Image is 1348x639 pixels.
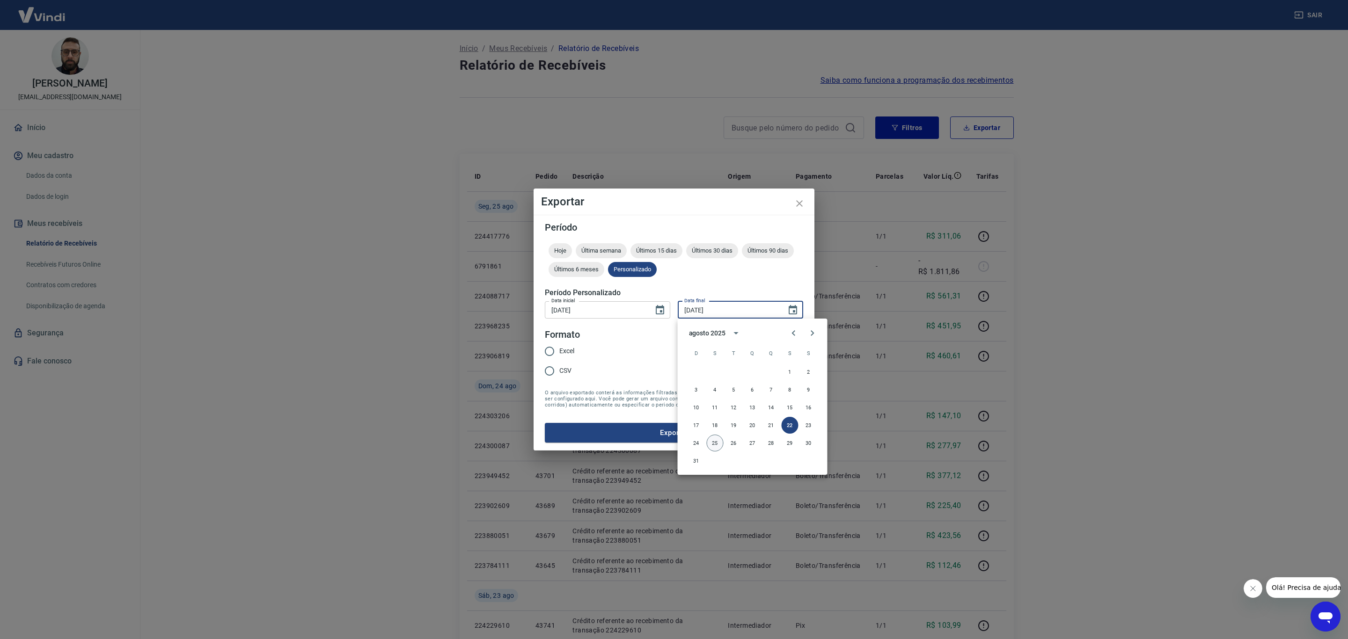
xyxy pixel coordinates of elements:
[688,381,705,398] button: 3
[744,399,761,416] button: 13
[784,324,803,342] button: Previous month
[725,344,742,363] span: terça-feira
[576,243,627,258] div: Última semana
[707,399,724,416] button: 11
[688,435,705,451] button: 24
[549,243,572,258] div: Hoje
[688,417,705,434] button: 17
[788,192,811,215] button: close
[549,247,572,254] span: Hoje
[800,417,817,434] button: 23
[1311,602,1341,632] iframe: Botão para abrir a janela de mensagens
[782,344,799,363] span: sexta-feira
[1244,579,1262,598] iframe: Fechar mensagem
[545,328,580,341] legend: Formato
[541,196,807,207] h4: Exportar
[608,266,657,273] span: Personalizado
[763,344,780,363] span: quinta-feira
[800,344,817,363] span: sábado
[678,301,780,319] input: DD/MM/YYYY
[545,301,647,319] input: DD/MM/YYYY
[551,297,575,304] label: Data inicial
[549,262,604,277] div: Últimos 6 meses
[725,435,742,451] button: 26
[559,346,574,356] span: Excel
[545,223,803,232] h5: Período
[728,325,744,341] button: calendar view is open, switch to year view
[1266,577,1341,598] iframe: Mensagem da empresa
[559,366,571,376] span: CSV
[763,417,780,434] button: 21
[800,435,817,451] button: 30
[688,399,705,416] button: 10
[803,324,822,342] button: Next month
[630,243,682,258] div: Últimos 15 dias
[784,301,802,319] button: Choose date, selected date is 22 de ago de 2025
[651,301,669,319] button: Choose date, selected date is 22 de ago de 2025
[782,417,799,434] button: 22
[725,381,742,398] button: 5
[725,399,742,416] button: 12
[684,297,705,304] label: Data final
[782,363,799,380] button: 1
[630,247,682,254] span: Últimos 15 dias
[763,399,780,416] button: 14
[688,452,705,469] button: 31
[763,435,780,451] button: 28
[763,381,780,398] button: 7
[688,344,705,363] span: domingo
[742,247,794,254] span: Últimos 90 dias
[6,7,79,14] span: Olá! Precisa de ajuda?
[800,399,817,416] button: 16
[545,288,803,298] h5: Período Personalizado
[545,423,803,443] button: Exportar
[545,390,803,408] span: O arquivo exportado conterá as informações filtradas na tela anterior com exceção do período que ...
[742,243,794,258] div: Últimos 90 dias
[549,266,604,273] span: Últimos 6 meses
[576,247,627,254] span: Última semana
[744,417,761,434] button: 20
[689,328,725,338] div: agosto 2025
[744,381,761,398] button: 6
[800,363,817,380] button: 2
[782,435,799,451] button: 29
[608,262,657,277] div: Personalizado
[744,435,761,451] button: 27
[686,243,738,258] div: Últimos 30 dias
[725,417,742,434] button: 19
[707,417,724,434] button: 18
[782,381,799,398] button: 8
[707,381,724,398] button: 4
[707,435,724,451] button: 25
[707,344,724,363] span: segunda-feira
[744,344,761,363] span: quarta-feira
[686,247,738,254] span: Últimos 30 dias
[800,381,817,398] button: 9
[782,399,799,416] button: 15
